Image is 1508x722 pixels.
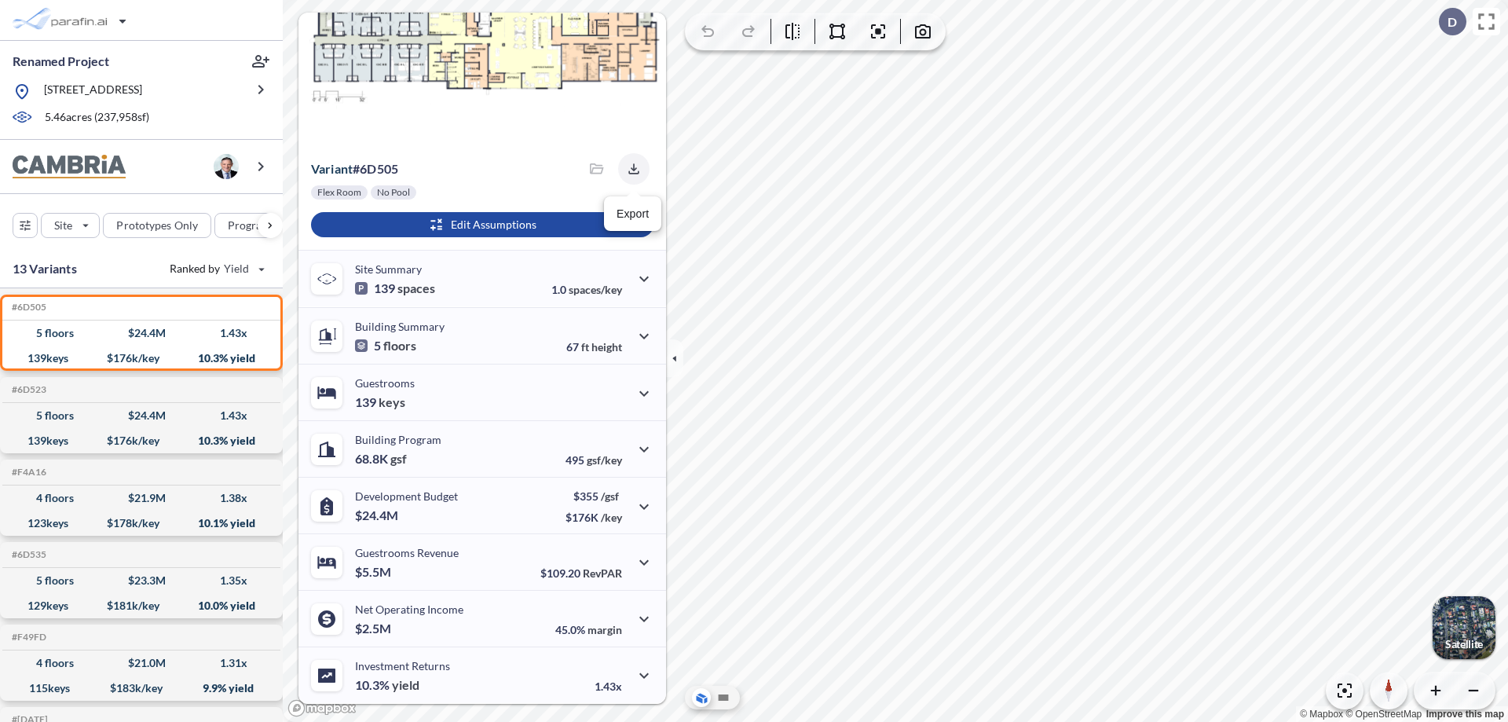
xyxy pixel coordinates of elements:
[540,566,622,580] p: $109.20
[397,280,435,296] span: spaces
[591,340,622,354] span: height
[390,451,407,467] span: gsf
[581,340,589,354] span: ft
[9,302,46,313] h5: Click to copy the code
[13,155,126,179] img: BrandImage
[714,688,733,707] button: Site Plan
[44,82,142,101] p: [STREET_ADDRESS]
[13,53,109,70] p: Renamed Project
[228,218,272,233] p: Program
[355,677,419,693] p: 10.3%
[595,680,622,693] p: 1.43x
[583,566,622,580] span: RevPAR
[565,489,622,503] p: $355
[355,338,416,354] p: 5
[1433,596,1495,659] button: Switcher ImageSatellite
[311,212,653,237] button: Edit Assumptions
[157,256,275,281] button: Ranked by Yield
[54,218,72,233] p: Site
[355,489,458,503] p: Development Budget
[355,280,435,296] p: 139
[1445,638,1483,651] p: Satellite
[355,376,415,390] p: Guestrooms
[214,154,239,179] img: user logo
[617,206,649,222] p: Export
[555,623,622,636] p: 45.0%
[379,394,405,410] span: keys
[355,394,405,410] p: 139
[116,218,198,233] p: Prototypes Only
[601,511,622,524] span: /key
[355,546,459,559] p: Guestrooms Revenue
[311,161,353,176] span: Variant
[355,621,393,636] p: $2.5M
[377,186,410,199] p: No Pool
[355,320,445,333] p: Building Summary
[355,433,441,446] p: Building Program
[214,213,299,238] button: Program
[311,161,398,177] p: # 6d505
[45,109,149,126] p: 5.46 acres ( 237,958 sf)
[355,603,463,616] p: Net Operating Income
[392,677,419,693] span: yield
[451,217,536,233] p: Edit Assumptions
[355,508,401,523] p: $24.4M
[1433,596,1495,659] img: Switcher Image
[383,338,416,354] span: floors
[355,451,407,467] p: 68.8K
[565,453,622,467] p: 495
[355,564,393,580] p: $5.5M
[587,623,622,636] span: margin
[587,453,622,467] span: gsf/key
[566,340,622,354] p: 67
[601,489,619,503] span: /gsf
[9,467,46,478] h5: Click to copy the code
[355,262,422,276] p: Site Summary
[569,283,622,296] span: spaces/key
[9,549,46,560] h5: Click to copy the code
[103,213,211,238] button: Prototypes Only
[1300,709,1343,720] a: Mapbox
[1345,709,1422,720] a: OpenStreetMap
[565,511,622,524] p: $176K
[317,186,361,199] p: Flex Room
[224,261,250,277] span: Yield
[287,699,357,717] a: Mapbox homepage
[9,384,46,395] h5: Click to copy the code
[13,259,77,278] p: 13 Variants
[692,688,711,707] button: Aerial View
[1426,709,1504,720] a: Improve this map
[9,632,46,643] h5: Click to copy the code
[355,659,450,673] p: Investment Returns
[1448,15,1457,29] p: D
[41,213,100,238] button: Site
[551,283,622,296] p: 1.0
